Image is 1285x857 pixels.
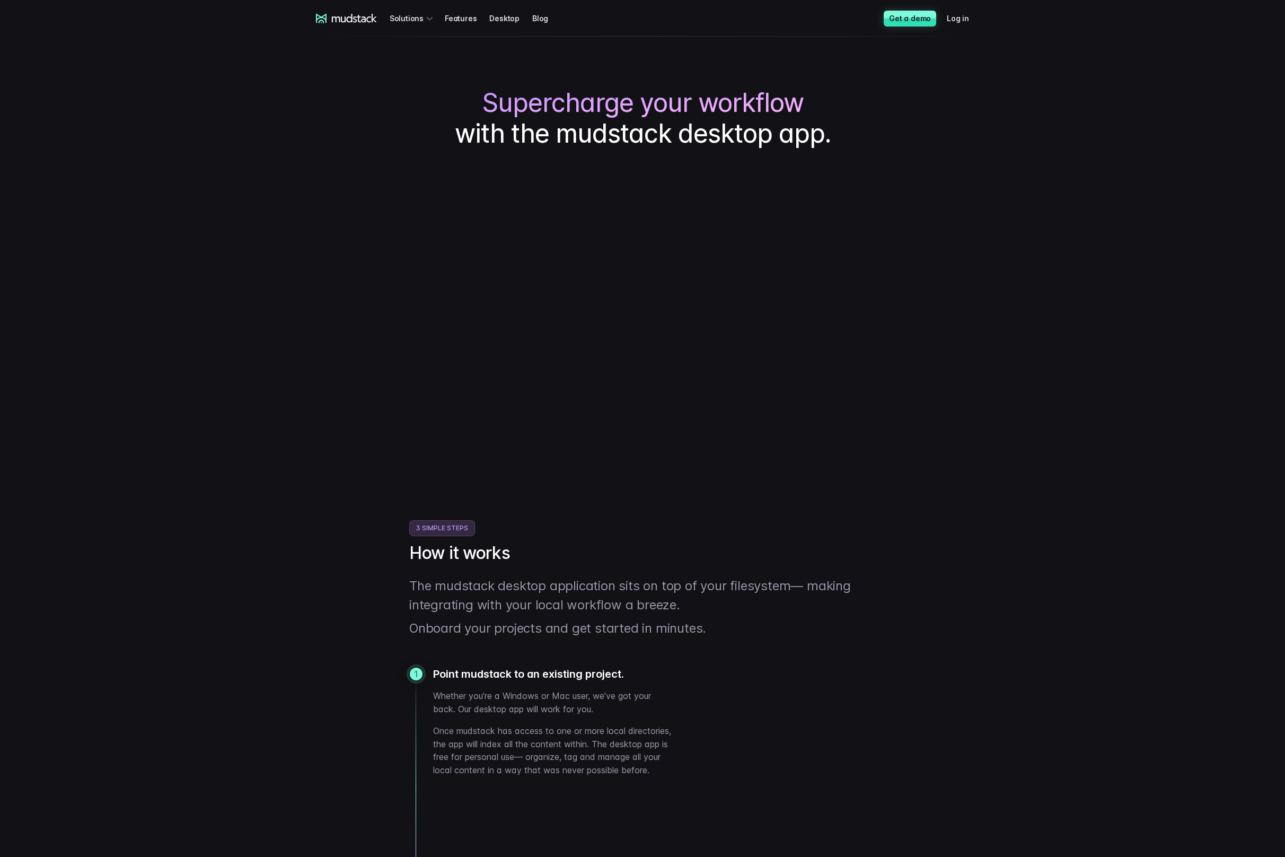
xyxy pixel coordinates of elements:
a: Log in [947,8,982,28]
p: The mudstack desktop application sits on top of your filesystem— making integrating with your loc... [409,576,876,615]
p: Whether you’re a Windows or Mac user, we’ve got your back. Our desktop app will work for you. [433,689,672,716]
span: 3 Simple Steps [409,520,475,536]
h1: with the mudstack desktop app. [316,88,969,148]
span: Supercharge your workflow [482,88,804,118]
div: 1 [410,668,423,680]
p: Onboard your projects and get started in minutes. [409,619,876,638]
div: Solutions [390,8,436,28]
a: Desktop [489,8,532,28]
a: Features [445,8,489,28]
a: mudstack logo [316,14,377,23]
a: Blog [532,8,561,28]
h3: Point mudstack to an existing project. [433,668,876,681]
a: Get a demo [884,11,936,27]
p: Once mudstack has access to one or more local directories, the app will index all the content wit... [433,724,672,777]
h2: How it works [409,543,876,564]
